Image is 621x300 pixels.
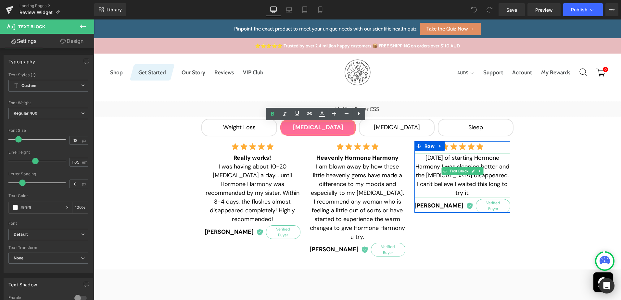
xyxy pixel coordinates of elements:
[111,143,207,204] p: I was having about 10-20 [MEDICAL_DATA] a day... until Hormone Harmony was recommended by my sist...
[605,3,618,16] button: More
[382,180,416,193] span: Verified Buyer
[48,34,95,48] a: Design
[14,111,38,116] b: Regular 400
[483,3,496,16] button: Redo
[8,150,88,155] div: Line Height
[161,23,366,29] a: ⭐⭐⭐⭐⭐ Trusted by over 2.4 million happy customers 📦 FREE SHIPPING on orders over $110 AUD
[467,3,480,16] button: Undo
[82,182,87,186] span: px
[82,138,87,143] span: px
[506,6,517,13] span: Save
[111,103,179,113] div: Weight Loss
[389,48,409,57] a: Support
[21,83,36,89] b: Custom
[535,6,553,13] span: Preview
[383,148,389,156] a: Expand / Collapse
[502,52,511,58] a: Open cart
[19,3,94,8] a: Landing Pages
[8,55,35,64] div: Typography
[94,3,126,16] a: New Library
[16,48,170,57] nav: Main navigation
[149,50,170,56] a: VIP Club
[251,40,277,66] img: HM_Logo_Black_1_2be9e65e-0694-4fb3-a0cb-aeec770aab04.png
[281,3,297,16] a: Laptop
[82,160,87,164] span: em
[297,3,312,16] a: Tablet
[8,278,37,287] div: Text Shadow
[266,3,281,16] a: Desktop
[418,48,438,57] a: Account
[190,103,259,113] div: [MEDICAL_DATA]
[321,134,416,178] p: [DATE] of starting Hormone Harmony I was sleeping better and the [MEDICAL_DATA] disappeared. I ca...
[14,256,24,260] b: None
[571,7,587,12] span: Publish
[44,50,72,56] a: Get Started
[216,226,265,234] strong: [PERSON_NAME]
[312,3,328,16] a: Mobile
[216,143,311,222] p: I am blown away by how these little heavenly gems have made a difference to my moods and especial...
[363,49,380,57] button: AUD$
[326,3,387,16] span: Take the Quiz Now →
[447,48,476,57] a: My Rewards
[599,278,615,294] div: Open Intercom Messenger
[14,232,28,237] i: Default
[8,245,88,250] div: Text Transform
[18,24,45,29] span: Text Block
[19,10,53,15] span: Review Widget
[509,47,514,53] span: 0
[527,3,561,16] a: Preview
[277,223,311,237] span: Verified Buyer
[269,103,337,113] div: [MEDICAL_DATA]
[8,172,88,176] div: Letter Spacing
[222,134,305,142] b: Heavenly Hormone Harmony
[321,182,370,191] b: [PERSON_NAME]
[111,208,160,217] strong: [PERSON_NAME]
[20,204,62,211] input: Color
[8,128,88,133] div: Font Size
[8,221,88,226] div: Font
[120,50,140,56] a: Reviews
[72,202,88,213] div: %
[329,122,342,131] span: Row
[140,134,177,142] b: Really works!
[342,122,351,131] a: Expand / Collapse
[8,72,88,77] div: Text Styles
[8,101,88,105] div: Font Weight
[563,3,603,16] button: Publish
[107,7,122,13] span: Library
[354,148,376,156] span: Text Block
[16,50,29,56] a: Shop
[172,206,207,219] span: Verified Buyer
[8,194,88,198] div: Text Color
[88,50,111,56] a: Our Story
[348,103,416,113] div: Sleep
